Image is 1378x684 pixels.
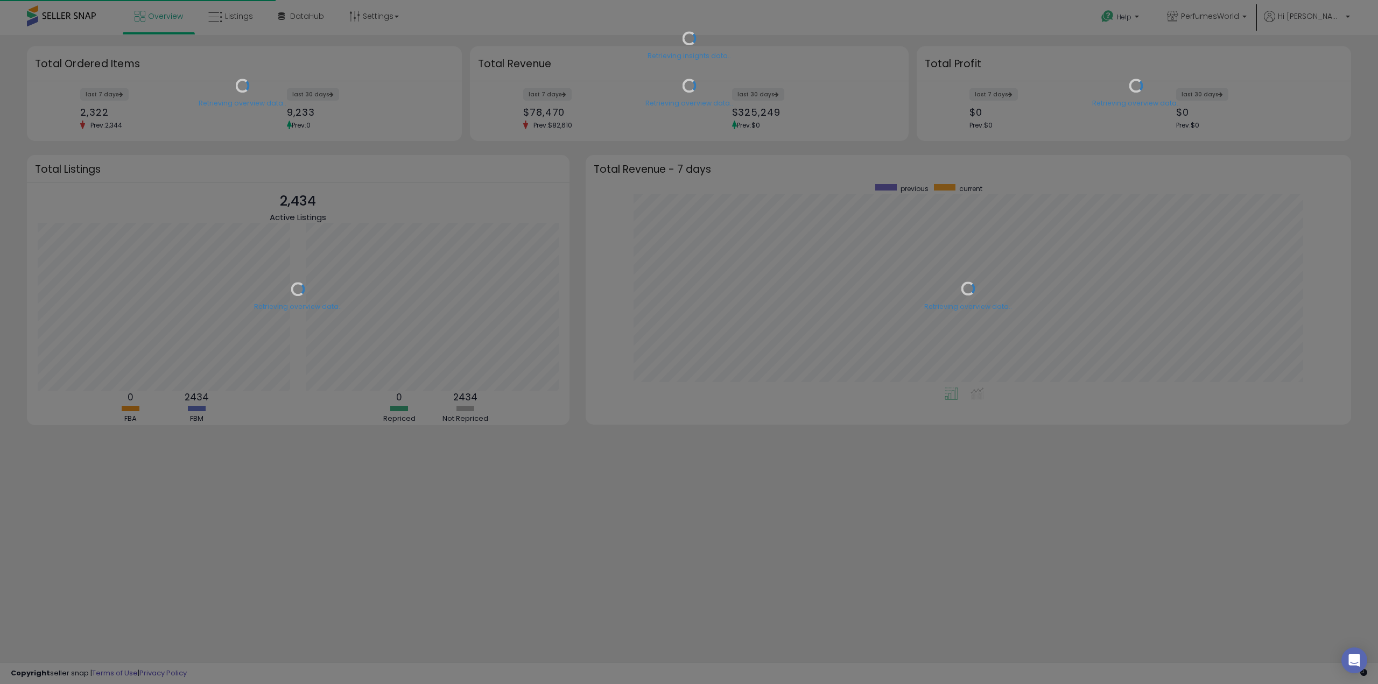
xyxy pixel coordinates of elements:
div: Open Intercom Messenger [1341,647,1367,673]
div: Retrieving overview data.. [254,302,342,312]
div: Retrieving overview data.. [1092,99,1180,109]
div: Retrieving overview data.. [199,99,286,109]
div: Retrieving overview data.. [924,302,1012,312]
div: Retrieving overview data.. [645,99,733,109]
